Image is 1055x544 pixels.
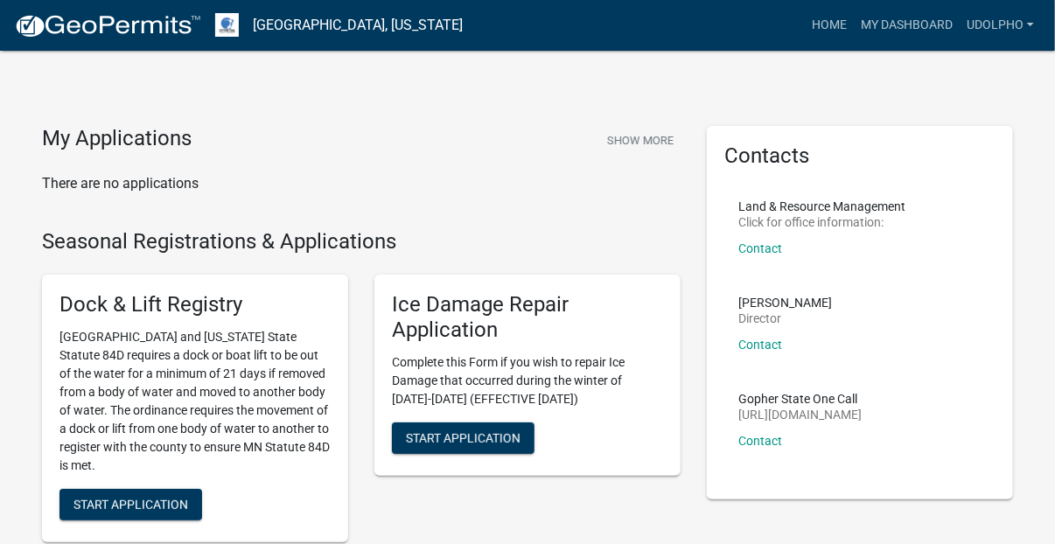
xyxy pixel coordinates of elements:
p: There are no applications [42,173,681,194]
p: Land & Resource Management [738,200,905,213]
button: Show More [600,126,681,155]
span: Start Application [406,430,521,444]
span: Start Application [73,498,188,512]
button: Start Application [392,422,534,454]
p: [URL][DOMAIN_NAME] [738,408,862,421]
p: Complete this Form if you wish to repair Ice Damage that occurred during the winter of [DATE]-[DA... [392,353,663,408]
p: [GEOGRAPHIC_DATA] and [US_STATE] State Statute 84D requires a dock or boat lift to be out of the ... [59,328,331,475]
h5: Dock & Lift Registry [59,292,331,317]
a: My Dashboard [854,9,960,42]
a: [GEOGRAPHIC_DATA], [US_STATE] [253,10,463,40]
a: Udolpho [960,9,1041,42]
h5: Contacts [724,143,996,169]
a: Home [805,9,854,42]
h4: My Applications [42,126,192,152]
a: Contact [738,338,782,352]
p: Director [738,312,832,324]
p: Gopher State One Call [738,393,862,405]
button: Start Application [59,489,202,520]
img: Otter Tail County, Minnesota [215,13,239,37]
a: Contact [738,434,782,448]
p: Click for office information: [738,216,905,228]
a: Contact [738,241,782,255]
p: [PERSON_NAME] [738,296,832,309]
h4: Seasonal Registrations & Applications [42,229,681,255]
h5: Ice Damage Repair Application [392,292,663,343]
